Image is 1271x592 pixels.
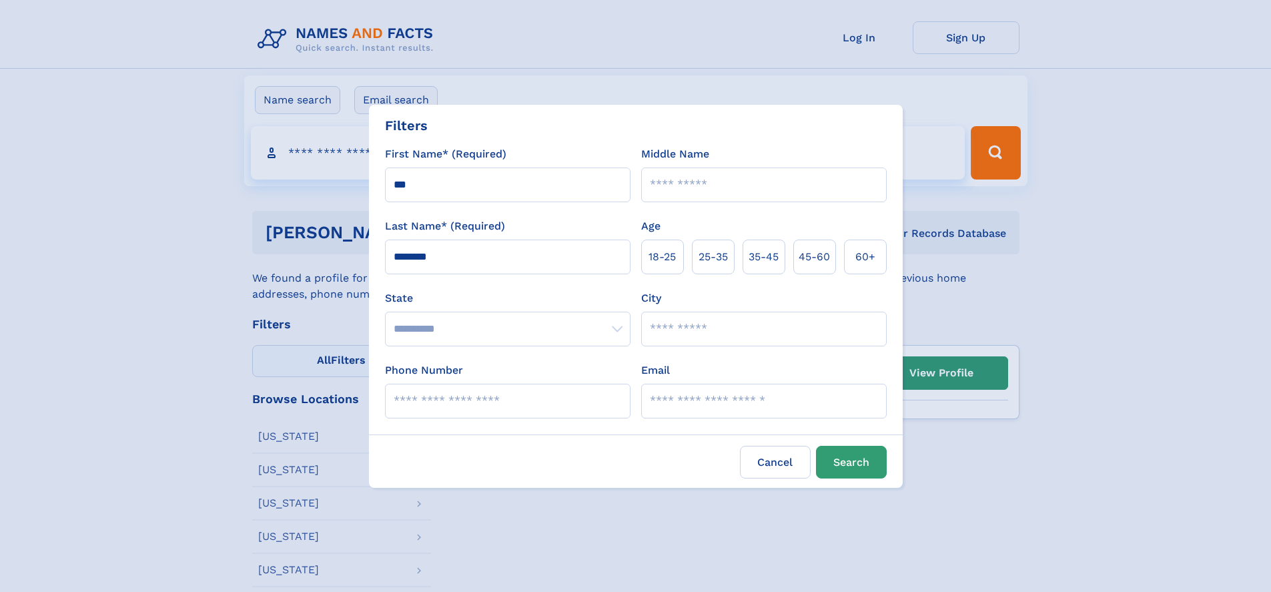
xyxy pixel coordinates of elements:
button: Search [816,446,887,479]
span: 25‑35 [699,249,728,265]
div: Filters [385,115,428,135]
span: 35‑45 [749,249,779,265]
span: 45‑60 [799,249,830,265]
label: City [641,290,661,306]
label: First Name* (Required) [385,146,506,162]
label: State [385,290,630,306]
label: Age [641,218,661,234]
label: Email [641,362,670,378]
label: Cancel [740,446,811,479]
label: Phone Number [385,362,463,378]
label: Last Name* (Required) [385,218,505,234]
span: 18‑25 [649,249,676,265]
label: Middle Name [641,146,709,162]
span: 60+ [855,249,875,265]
